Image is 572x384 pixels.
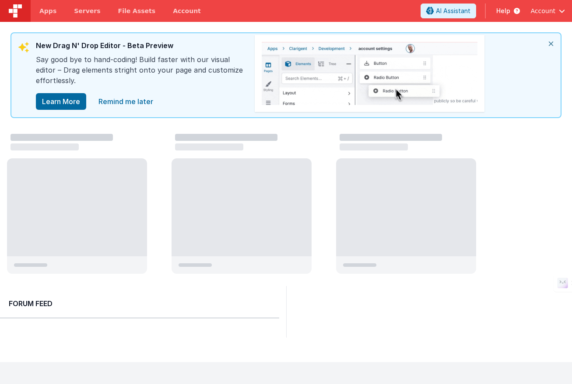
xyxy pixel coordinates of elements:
span: Help [496,7,510,15]
button: Account [530,7,565,15]
span: File Assets [118,7,156,15]
span: Servers [74,7,100,15]
span: Apps [39,7,56,15]
span: Account [530,7,555,15]
div: Say good bye to hand-coding! Build faster with our visual editor – Drag elements stright onto you... [36,54,246,93]
h2: Forum Feed [9,298,270,309]
button: AI Assistant [421,3,476,18]
button: Learn More [36,93,86,110]
div: New Drag N' Drop Editor - Beta Preview [36,40,246,54]
a: close [93,93,158,110]
i: close [541,33,561,54]
span: AI Assistant [436,7,470,15]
